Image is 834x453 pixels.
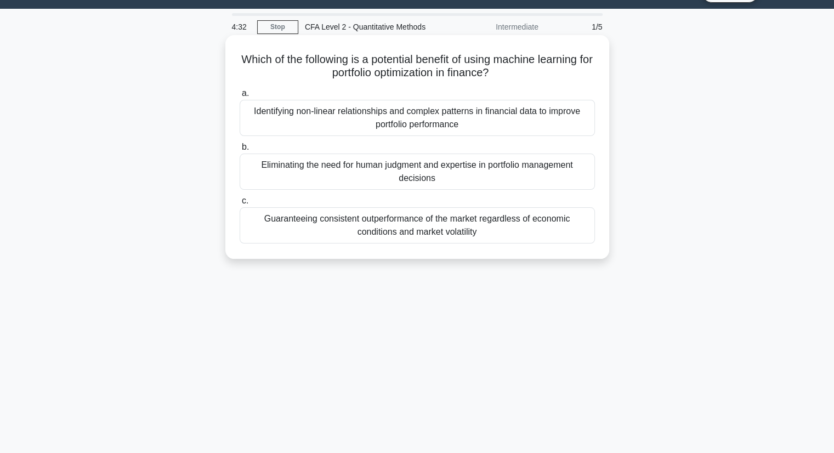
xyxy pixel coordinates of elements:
div: 4:32 [225,16,257,38]
div: Identifying non-linear relationships and complex patterns in financial data to improve portfolio ... [240,100,595,136]
div: Eliminating the need for human judgment and expertise in portfolio management decisions [240,154,595,190]
a: Stop [257,20,298,34]
div: Intermediate [449,16,545,38]
div: CFA Level 2 - Quantitative Methods [298,16,449,38]
div: 1/5 [545,16,609,38]
h5: Which of the following is a potential benefit of using machine learning for portfolio optimizatio... [239,53,596,80]
div: Guaranteeing consistent outperformance of the market regardless of economic conditions and market... [240,207,595,244]
span: c. [242,196,248,205]
span: b. [242,142,249,151]
span: a. [242,88,249,98]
